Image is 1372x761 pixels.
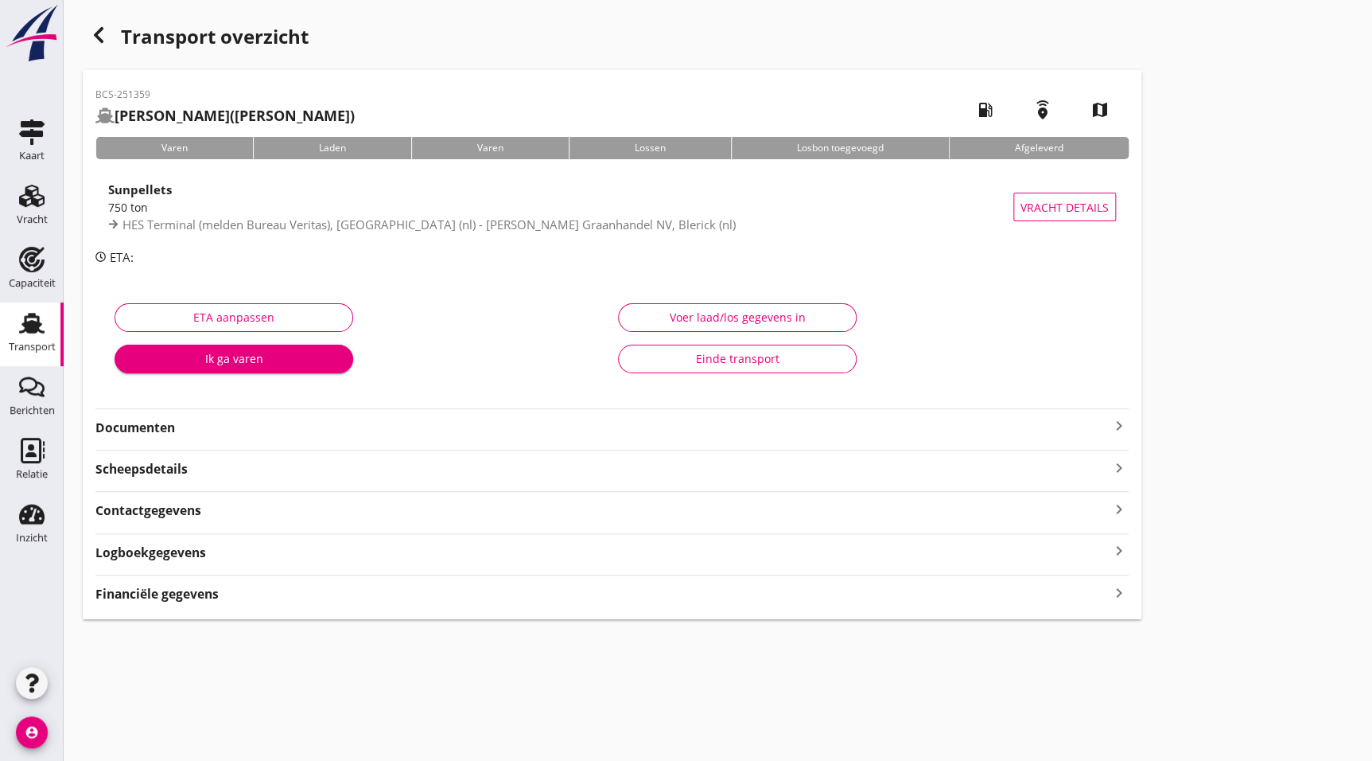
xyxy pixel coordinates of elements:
[95,544,206,562] strong: Logboekgegevens
[1110,498,1129,520] i: keyboard_arrow_right
[411,137,569,159] div: Varen
[108,181,172,197] strong: Sunpellets
[17,214,48,224] div: Vracht
[122,217,736,232] span: HES Terminal (melden Bureau Veritas), [GEOGRAPHIC_DATA] (nl) - [PERSON_NAME] Graanhandel NV, Bler...
[95,501,201,520] strong: Contactgegevens
[618,303,857,332] button: Voer laad/los gegevens in
[1110,457,1129,478] i: keyboard_arrow_right
[618,345,857,373] button: Einde transport
[115,303,353,332] button: ETA aanpassen
[95,460,188,478] strong: Scheepsdetails
[10,405,55,416] div: Berichten
[95,137,253,159] div: Varen
[569,137,731,159] div: Lossen
[95,172,1129,242] a: Sunpellets750 tonHES Terminal (melden Bureau Veritas), [GEOGRAPHIC_DATA] (nl) - [PERSON_NAME] Gra...
[127,350,340,367] div: Ik ga varen
[1078,88,1122,132] i: map
[949,137,1129,159] div: Afgeleverd
[1110,582,1129,603] i: keyboard_arrow_right
[83,19,1141,57] div: Transport overzicht
[1110,541,1129,562] i: keyboard_arrow_right
[3,4,60,63] img: logo-small.a267ee39.svg
[1020,199,1109,216] span: Vracht details
[19,150,45,161] div: Kaart
[1020,88,1065,132] i: emergency_share
[108,199,1013,216] div: 750 ton
[95,105,355,127] h2: ([PERSON_NAME])
[95,88,355,102] p: BCS-251359
[9,341,56,352] div: Transport
[115,345,353,373] button: Ik ga varen
[16,533,48,543] div: Inzicht
[115,106,230,125] strong: [PERSON_NAME]
[1110,416,1129,435] i: keyboard_arrow_right
[128,309,340,326] div: ETA aanpassen
[110,249,134,265] span: ETA:
[963,88,1008,132] i: local_gas_station
[632,309,843,326] div: Voer laad/los gegevens in
[9,278,56,288] div: Capaciteit
[253,137,411,159] div: Laden
[95,419,1110,437] strong: Documenten
[1013,193,1116,221] button: Vracht details
[632,350,843,367] div: Einde transport
[16,716,48,748] i: account_circle
[95,585,219,603] strong: Financiële gegevens
[731,137,949,159] div: Losbon toegevoegd
[16,469,48,479] div: Relatie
